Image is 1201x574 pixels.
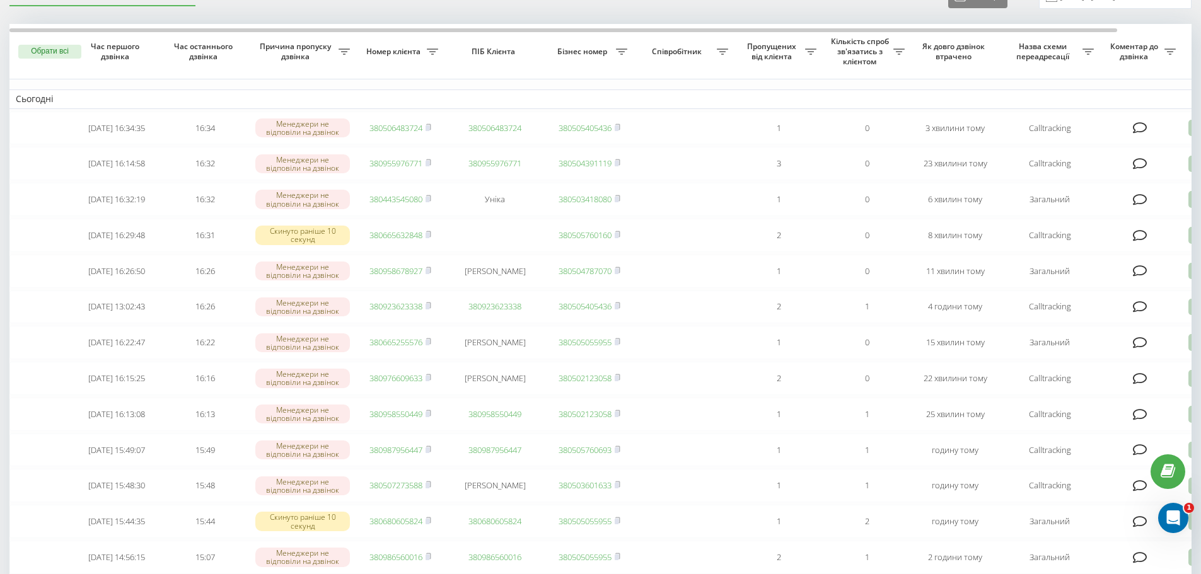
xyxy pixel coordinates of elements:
[829,37,893,66] span: Кількість спроб зв'язатись з клієнтом
[161,362,249,395] td: 16:16
[734,505,823,538] td: 1
[468,515,521,527] a: 380680605824
[468,444,521,456] a: 380987956447
[1106,42,1164,61] span: Коментар до дзвінка
[559,193,612,205] a: 380503418080
[73,290,161,324] td: [DATE] 13:02:43
[369,444,422,456] a: 380987956447
[73,219,161,252] td: [DATE] 16:29:48
[161,255,249,288] td: 16:26
[999,147,1100,180] td: Calltracking
[734,362,823,395] td: 2
[559,122,612,134] a: 380505405436
[911,469,999,502] td: годину тому
[823,183,911,216] td: 0
[999,183,1100,216] td: Загальний
[911,505,999,538] td: годину тому
[734,255,823,288] td: 1
[255,476,350,495] div: Менеджери не відповіли на дзвінок
[161,112,249,145] td: 16:34
[369,515,422,527] a: 380680605824
[161,541,249,574] td: 15:07
[444,469,545,502] td: [PERSON_NAME]
[73,147,161,180] td: [DATE] 16:14:58
[734,541,823,574] td: 2
[911,326,999,359] td: 15 хвилин тому
[823,469,911,502] td: 1
[1184,503,1194,513] span: 1
[734,183,823,216] td: 1
[161,326,249,359] td: 16:22
[1006,42,1082,61] span: Назва схеми переадресації
[734,326,823,359] td: 1
[255,42,339,61] span: Причина пропуску дзвінка
[823,290,911,324] td: 1
[369,122,422,134] a: 380506483724
[255,333,350,352] div: Менеджери не відповіли на дзвінок
[255,226,350,244] div: Скинуто раніше 10 секунд
[73,255,161,288] td: [DATE] 16:26:50
[559,336,612,348] a: 380505055955
[559,372,612,384] a: 380502123058
[734,398,823,431] td: 1
[255,512,350,531] div: Скинуто раніше 10 секунд
[999,541,1100,574] td: Загальний
[83,42,151,61] span: Час першого дзвінка
[911,541,999,574] td: 2 години тому
[444,255,545,288] td: [PERSON_NAME]
[255,440,350,459] div: Менеджери не відповіли на дзвінок
[999,290,1100,324] td: Calltracking
[823,433,911,467] td: 1
[369,193,422,205] a: 380443545080
[999,433,1100,467] td: Calltracking
[161,183,249,216] td: 16:32
[823,112,911,145] td: 0
[161,147,249,180] td: 16:32
[369,551,422,563] a: 380986560016
[559,444,612,456] a: 380505760693
[999,469,1100,502] td: Calltracking
[911,290,999,324] td: 4 години тому
[73,541,161,574] td: [DATE] 14:56:15
[161,469,249,502] td: 15:48
[911,398,999,431] td: 25 хвилин тому
[559,229,612,241] a: 380505760160
[999,326,1100,359] td: Загальний
[552,47,616,57] span: Бізнес номер
[161,398,249,431] td: 16:13
[559,301,612,312] a: 380505405436
[255,118,350,137] div: Менеджери не відповіли на дзвінок
[823,505,911,538] td: 2
[640,47,717,57] span: Співробітник
[823,219,911,252] td: 0
[255,297,350,316] div: Менеджери не відповіли на дзвінок
[559,479,612,491] a: 380503601633
[559,408,612,420] a: 380502123058
[255,369,350,387] div: Менеджери не відповіли на дзвінок
[911,219,999,252] td: 8 хвилин тому
[468,551,521,563] a: 380986560016
[823,541,911,574] td: 1
[369,301,422,312] a: 380923623338
[911,183,999,216] td: 6 хвилин тому
[369,408,422,420] a: 380958550449
[734,219,823,252] td: 2
[255,261,350,280] div: Менеджери не відповіли на дзвінок
[73,326,161,359] td: [DATE] 16:22:47
[823,326,911,359] td: 0
[823,398,911,431] td: 1
[734,433,823,467] td: 1
[73,433,161,467] td: [DATE] 15:49:07
[911,147,999,180] td: 23 хвилини тому
[999,362,1100,395] td: Calltracking
[999,112,1100,145] td: Calltracking
[255,154,350,173] div: Менеджери не відповіли на дзвінок
[999,255,1100,288] td: Загальний
[999,219,1100,252] td: Calltracking
[369,229,422,241] a: 380665632848
[468,122,521,134] a: 380506483724
[363,47,427,57] span: Номер клієнта
[455,47,535,57] span: ПІБ Клієнта
[444,362,545,395] td: [PERSON_NAME]
[823,147,911,180] td: 0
